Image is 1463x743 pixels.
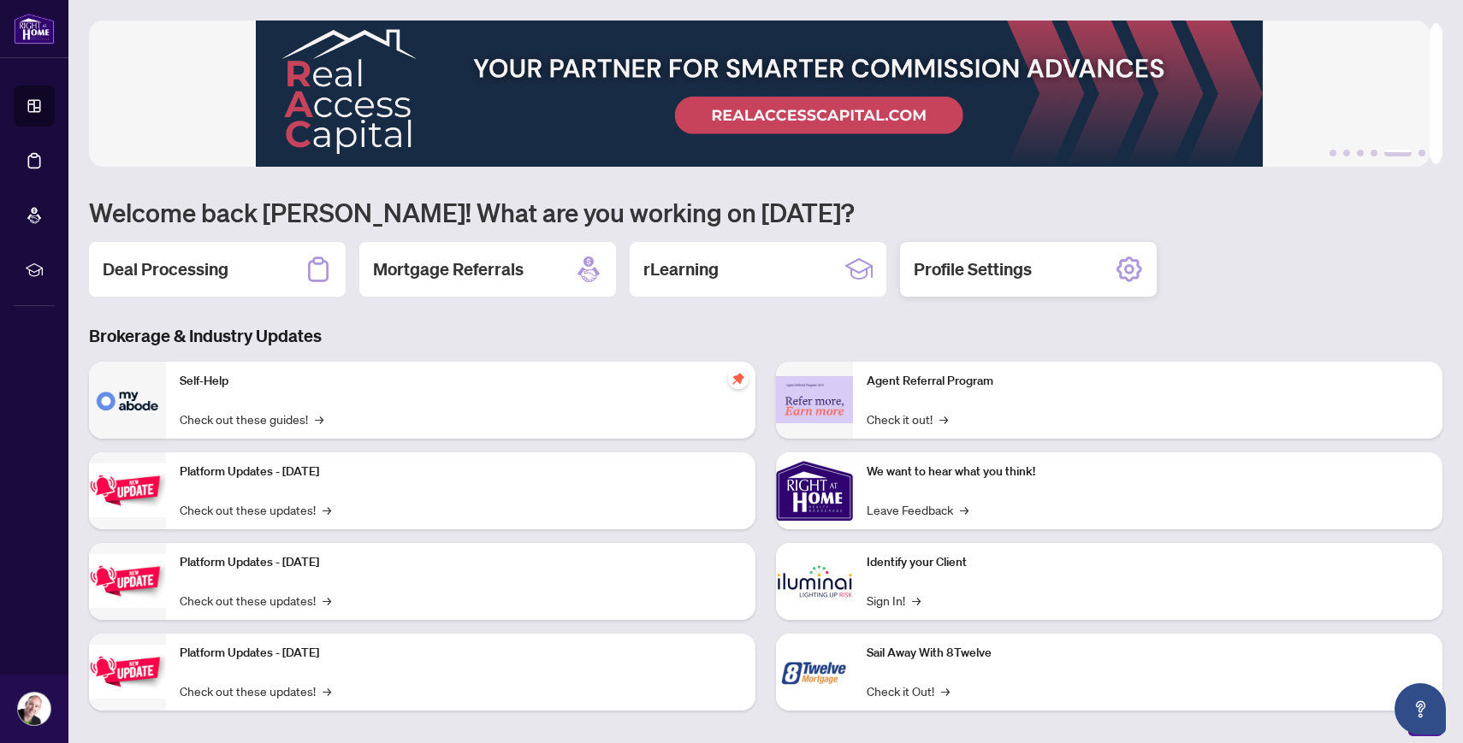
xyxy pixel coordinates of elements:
[1419,150,1425,156] button: 6
[776,452,853,529] img: We want to hear what you think!
[867,500,968,519] a: Leave Feedback→
[728,369,749,389] span: pushpin
[323,591,331,610] span: →
[180,410,323,428] a: Check out these guides!→
[180,553,742,572] p: Platform Updates - [DATE]
[914,257,1032,281] h2: Profile Settings
[89,463,166,517] img: Platform Updates - July 21, 2025
[1395,683,1446,734] button: Open asap
[776,634,853,711] img: Sail Away With 8Twelve
[939,410,948,428] span: →
[373,257,524,281] h2: Mortgage Referrals
[323,681,331,700] span: →
[180,463,742,481] p: Platform Updates - [DATE]
[14,13,55,44] img: logo
[89,196,1442,228] h1: Welcome back [PERSON_NAME]! What are you working on [DATE]?
[315,410,323,428] span: →
[103,257,228,281] h2: Deal Processing
[180,681,331,700] a: Check out these updates!→
[643,257,719,281] h2: rLearning
[867,372,1429,391] p: Agent Referral Program
[323,500,331,519] span: →
[867,553,1429,572] p: Identify your Client
[180,500,331,519] a: Check out these updates!→
[867,681,950,700] a: Check it Out!→
[867,591,921,610] a: Sign In!→
[1384,150,1412,156] button: 5
[89,21,1430,167] img: Slide 4
[867,644,1429,663] p: Sail Away With 8Twelve
[1371,150,1377,156] button: 4
[867,463,1429,481] p: We want to hear what you think!
[941,681,950,700] span: →
[180,591,331,610] a: Check out these updates!→
[960,500,968,519] span: →
[89,645,166,699] img: Platform Updates - June 23, 2025
[776,376,853,423] img: Agent Referral Program
[912,591,921,610] span: →
[867,410,948,428] a: Check it out!→
[1343,150,1350,156] button: 2
[89,362,166,439] img: Self-Help
[1357,150,1364,156] button: 3
[1330,150,1336,156] button: 1
[89,324,1442,348] h3: Brokerage & Industry Updates
[180,644,742,663] p: Platform Updates - [DATE]
[18,693,50,725] img: Profile Icon
[776,543,853,620] img: Identify your Client
[89,554,166,608] img: Platform Updates - July 8, 2025
[180,372,742,391] p: Self-Help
